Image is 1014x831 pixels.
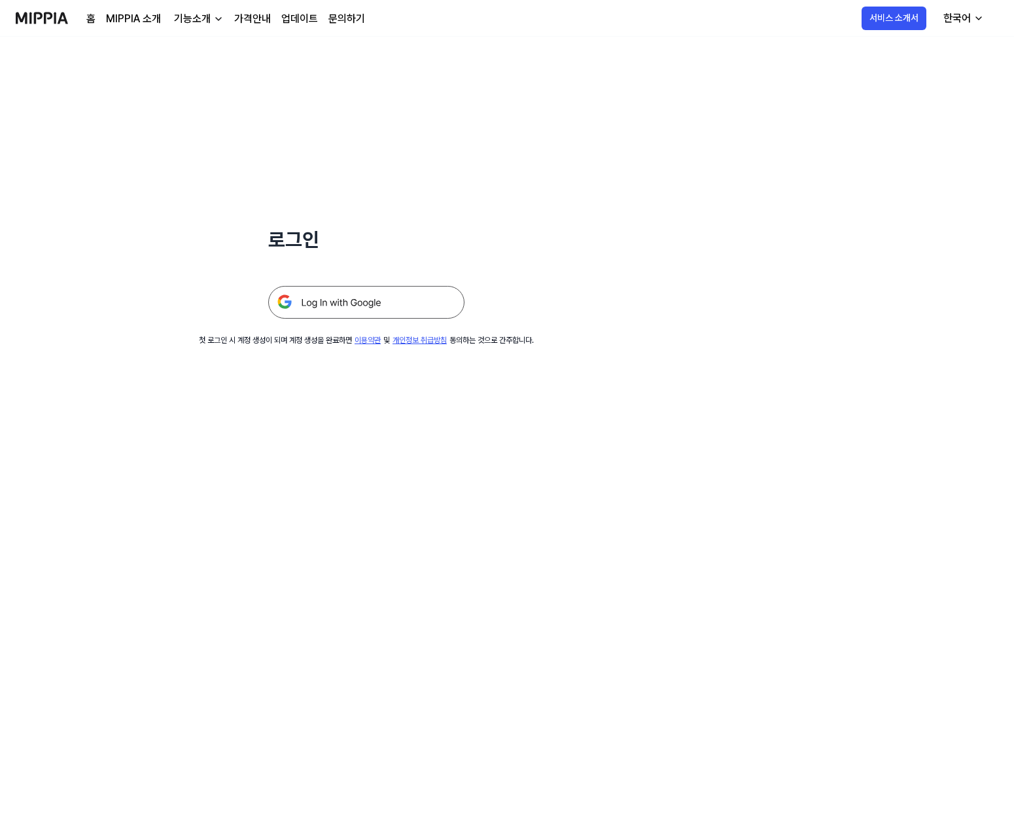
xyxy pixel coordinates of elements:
[199,334,534,346] div: 첫 로그인 시 계정 생성이 되며 계정 생성을 완료하면 및 동의하는 것으로 간주합니다.
[862,7,926,30] button: 서비스 소개서
[268,225,464,255] h1: 로그인
[213,14,224,24] img: down
[393,336,447,345] a: 개인정보 취급방침
[355,336,381,345] a: 이용약관
[933,5,992,31] button: 한국어
[171,11,224,27] button: 기능소개
[268,286,464,319] img: 구글 로그인 버튼
[234,11,271,27] a: 가격안내
[328,11,365,27] a: 문의하기
[171,11,213,27] div: 기능소개
[281,11,318,27] a: 업데이트
[941,10,973,26] div: 한국어
[106,11,161,27] a: MIPPIA 소개
[86,11,96,27] a: 홈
